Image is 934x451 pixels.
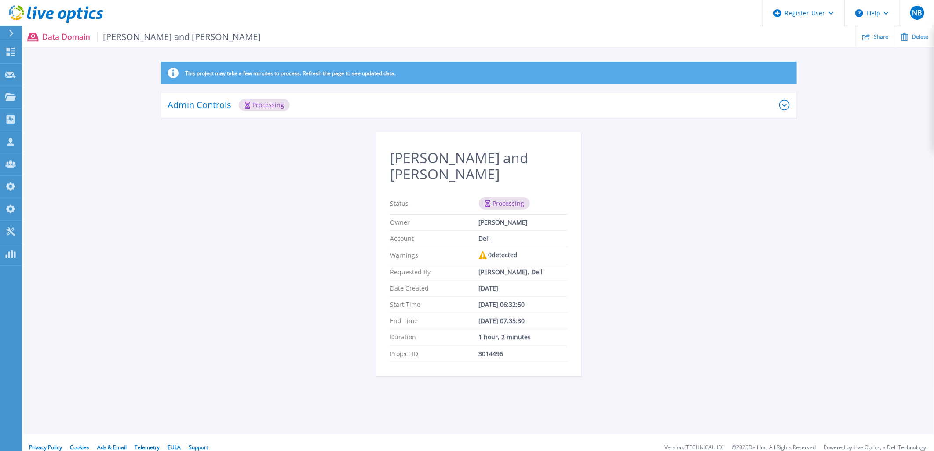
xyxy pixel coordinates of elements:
[479,334,567,341] div: 1 hour, 2 minutes
[390,285,479,292] p: Date Created
[29,444,62,451] a: Privacy Policy
[390,350,479,357] p: Project ID
[390,334,479,341] p: Duration
[390,235,479,242] p: Account
[239,99,290,111] div: Processing
[390,301,479,308] p: Start Time
[168,444,181,451] a: EULA
[97,32,261,42] span: [PERSON_NAME] and [PERSON_NAME]
[479,301,567,308] div: [DATE] 06:32:50
[168,101,232,109] p: Admin Controls
[97,444,127,451] a: Ads & Email
[70,444,89,451] a: Cookies
[135,444,160,451] a: Telemetry
[664,445,724,451] li: Version: [TECHNICAL_ID]
[390,251,479,259] p: Warnings
[390,150,567,182] h2: [PERSON_NAME] and [PERSON_NAME]
[390,219,479,226] p: Owner
[874,34,888,40] span: Share
[390,269,479,276] p: Requested By
[479,251,567,259] div: 0 detected
[42,32,261,42] p: Data Domain
[479,235,567,242] div: Dell
[186,70,396,76] p: This project may take a few minutes to process. Refresh the page to see updated data.
[479,317,567,324] div: [DATE] 07:35:30
[479,285,567,292] div: [DATE]
[479,197,530,210] div: Processing
[732,445,816,451] li: © 2025 Dell Inc. All Rights Reserved
[189,444,208,451] a: Support
[390,197,479,210] p: Status
[912,34,928,40] span: Delete
[390,317,479,324] p: End Time
[479,219,567,226] div: [PERSON_NAME]
[479,350,567,357] div: 3014496
[479,269,567,276] div: [PERSON_NAME], Dell
[912,9,922,16] span: NB
[824,445,926,451] li: Powered by Live Optics, a Dell Technology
